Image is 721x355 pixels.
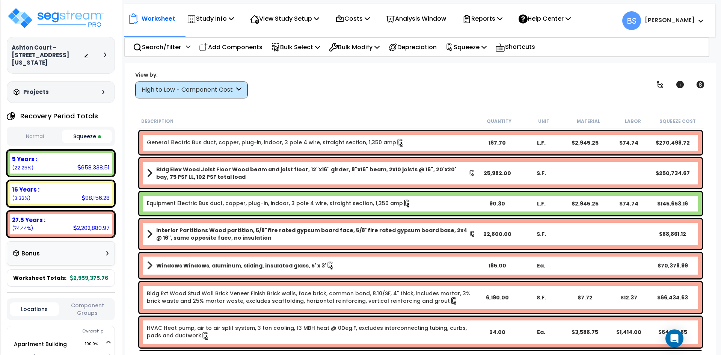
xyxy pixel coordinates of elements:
[651,262,695,269] div: $70,378.99
[659,118,696,124] small: Squeeze Cost
[12,155,37,163] b: 5 Years :
[77,163,110,171] div: 658,338.51
[12,195,30,201] small: 3.31679002466385%
[651,230,695,238] div: $88,861.12
[10,302,59,316] button: Locations
[538,118,549,124] small: Unit
[81,194,110,202] div: 98,156.28
[651,294,695,301] div: $66,434.63
[622,11,641,30] span: BS
[491,38,539,56] div: Shortcuts
[156,262,326,269] b: Windows Windows, aluminum, sliding, insulated glass, 5' x 3'
[519,139,563,147] div: L.F.
[147,290,475,305] a: Individual Item
[147,260,475,271] a: Assembly Title
[22,327,115,336] div: Ownership
[388,42,437,52] p: Depreciation
[445,42,487,52] p: Squeeze
[577,118,600,124] small: Material
[625,118,641,124] small: Labor
[651,200,695,207] div: $145,653.16
[386,14,446,24] p: Analysis Window
[665,329,683,347] div: Open Intercom Messenger
[141,118,173,124] small: Description
[335,14,370,24] p: Costs
[133,42,181,52] p: Search/Filter
[195,38,267,56] div: Add Components
[495,42,535,53] p: Shortcuts
[607,294,651,301] div: $12.37
[475,200,519,207] div: 90.30
[7,7,104,29] img: logo_pro_r.png
[12,165,33,171] small: 22.245857349321533%
[329,42,380,52] p: Bulk Modify
[519,328,563,336] div: Ea.
[142,14,175,24] p: Worksheet
[651,328,695,336] div: $64,127.85
[475,169,519,177] div: 25,982.00
[250,14,319,24] p: View Study Setup
[519,230,563,238] div: S.F.
[475,262,519,269] div: 185.00
[607,328,651,336] div: $1,414.00
[23,88,49,96] h3: Projects
[12,186,39,193] b: 15 Years :
[384,38,441,56] div: Depreciation
[85,340,105,349] span: 100.0%
[563,139,607,147] div: $2,945.25
[62,130,112,143] button: Squeeze
[645,16,695,24] b: [PERSON_NAME]
[519,294,563,301] div: S.F.
[475,294,519,301] div: 6,190.00
[147,199,411,208] a: Individual Item
[607,200,651,207] div: $74.74
[12,44,84,66] h3: Ashton Court - [STREET_ADDRESS][US_STATE]
[563,294,607,301] div: $7.72
[563,200,607,207] div: $2,945.25
[10,130,60,143] button: Normal
[14,340,67,348] a: Apartment Building 100.0%
[13,274,66,282] span: Worksheet Totals:
[563,328,607,336] div: $3,588.75
[475,139,519,147] div: 167.70
[70,274,108,282] b: 2,959,375.76
[475,328,519,336] div: 24.00
[519,169,563,177] div: S.F.
[147,227,475,242] a: Assembly Title
[607,139,651,147] div: $74.74
[199,42,262,52] p: Add Components
[519,262,563,269] div: Ea.
[156,227,469,242] b: Interior Partitions Wood partition, 5/8"fire rated gypsum board face, 5/8"fire rated gypsum board...
[73,224,110,232] div: 2,202,880.97
[147,324,475,340] a: Individual Item
[147,166,475,181] a: Assembly Title
[156,166,469,181] b: Bldg Elev Wood Joist Floor Wood beam and joist floor, 12"x16" girder, 8"x16" beam, 2x10 joists @ ...
[487,118,511,124] small: Quantity
[63,301,112,317] button: Component Groups
[147,139,404,147] a: Individual Item
[187,14,234,24] p: Study Info
[20,112,98,120] h4: Recovery Period Totals
[142,86,234,94] div: High to Low - Component Cost
[651,169,695,177] div: $250,734.67
[519,14,571,24] p: Help Center
[21,251,40,257] h3: Bonus
[12,225,33,231] small: 74.43735262601461%
[519,200,563,207] div: L.F.
[651,139,695,147] div: $270,498.72
[475,230,519,238] div: 22,800.00
[462,14,502,24] p: Reports
[135,71,248,79] div: View by:
[271,42,320,52] p: Bulk Select
[12,216,45,224] b: 27.5 Years :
